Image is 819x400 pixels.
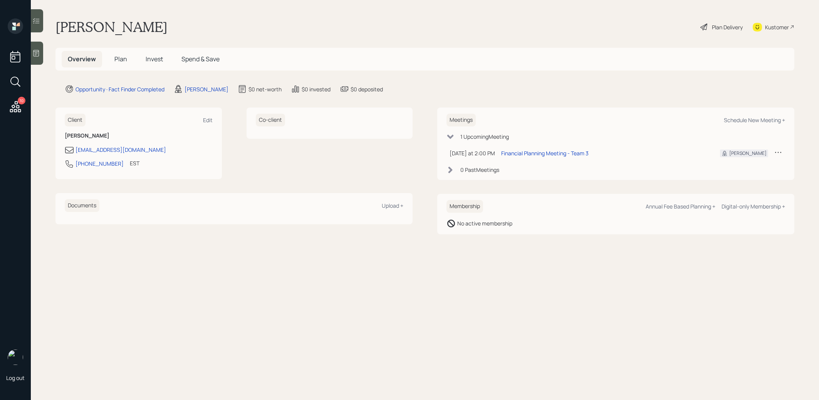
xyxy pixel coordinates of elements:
div: Log out [6,374,25,382]
div: EST [130,159,139,167]
h1: [PERSON_NAME] [55,18,168,35]
div: 10 [18,97,25,104]
div: [EMAIL_ADDRESS][DOMAIN_NAME] [76,146,166,154]
div: [DATE] at 2:00 PM [450,149,495,157]
h6: Membership [446,200,483,213]
div: Plan Delivery [712,23,743,31]
div: 1 Upcoming Meeting [460,133,509,141]
div: Digital-only Membership + [722,203,785,210]
div: Annual Fee Based Planning + [646,203,715,210]
div: $0 net-worth [248,85,282,93]
div: [PHONE_NUMBER] [76,160,124,168]
h6: [PERSON_NAME] [65,133,213,139]
span: Plan [114,55,127,63]
h6: Co-client [256,114,285,126]
div: [PERSON_NAME] [185,85,228,93]
div: Opportunity · Fact Finder Completed [76,85,164,93]
span: Invest [146,55,163,63]
h6: Meetings [446,114,476,126]
img: treva-nostdahl-headshot.png [8,350,23,365]
div: Financial Planning Meeting - Team 3 [501,149,589,157]
div: Upload + [382,202,403,209]
h6: Client [65,114,86,126]
h6: Documents [65,199,99,212]
div: Kustomer [765,23,789,31]
div: $0 deposited [351,85,383,93]
span: Spend & Save [181,55,220,63]
div: 0 Past Meeting s [460,166,499,174]
div: $0 invested [302,85,331,93]
div: Schedule New Meeting + [724,116,785,124]
div: [PERSON_NAME] [729,150,767,157]
div: No active membership [457,219,512,227]
span: Overview [68,55,96,63]
div: Edit [203,116,213,124]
